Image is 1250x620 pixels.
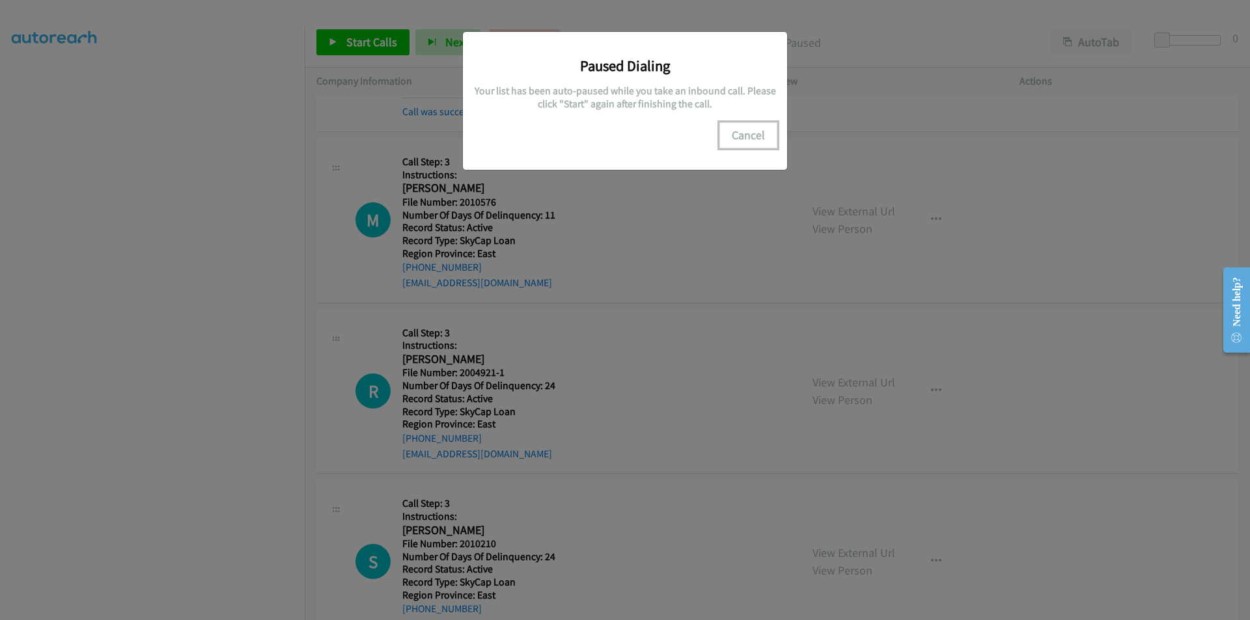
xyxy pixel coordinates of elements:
h5: Your list has been auto-paused while you take an inbound call. Please click "Start" again after f... [473,85,777,110]
iframe: Resource Center [1212,258,1250,362]
button: Cancel [719,122,777,148]
h3: Paused Dialing [473,57,777,75]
